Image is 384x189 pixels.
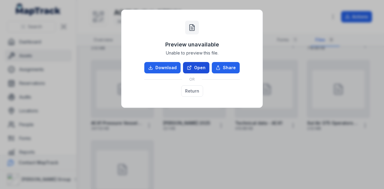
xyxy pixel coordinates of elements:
[166,50,218,56] span: Unable to preview this file.
[212,62,240,73] button: Share
[183,62,209,73] a: Open
[144,73,240,85] div: OR
[144,62,181,73] a: Download
[181,85,203,97] button: Return
[165,40,219,49] h3: Preview unavailable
